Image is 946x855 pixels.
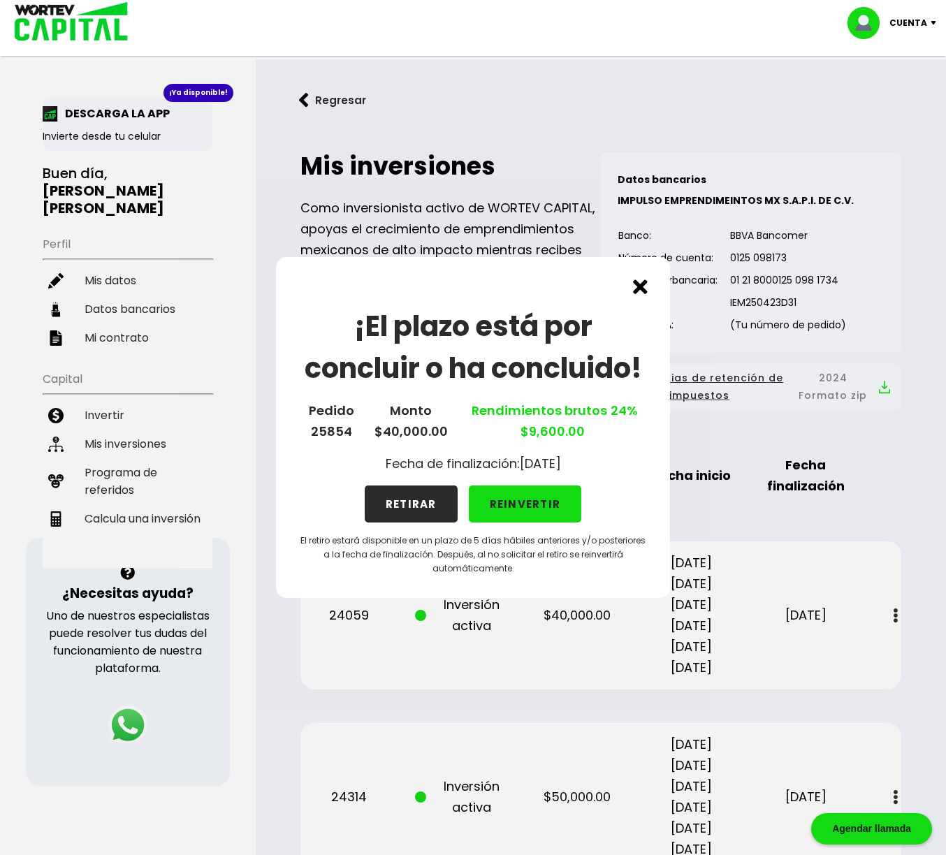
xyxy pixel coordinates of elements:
[298,305,648,389] h1: ¡El plazo está por concluir o ha concluido!
[633,279,648,294] img: cross.ed5528e3.svg
[607,402,638,419] span: 24%
[811,813,932,845] div: Agendar llamada
[386,453,561,474] p: Fecha de finalización: [DATE]
[847,7,889,39] img: profile-image
[309,400,354,442] p: Pedido 25854
[468,402,638,440] a: Rendimientos brutos $9,600.00
[374,400,448,442] p: Monto $40,000.00
[365,485,458,522] button: RETIRAR
[469,485,582,522] button: REINVERTIR
[927,21,946,25] img: icon-down
[298,534,648,576] p: El retiro estará disponible en un plazo de 5 días hábiles anteriores y/o posteriores a la fecha d...
[889,13,927,34] p: Cuenta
